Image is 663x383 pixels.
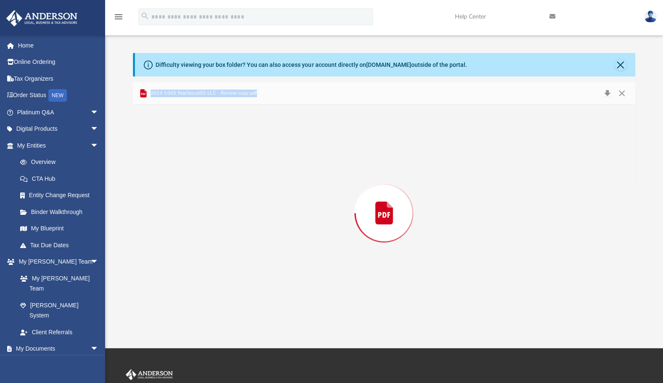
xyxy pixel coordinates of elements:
button: Download [600,87,615,99]
a: Order StatusNEW [6,87,111,104]
a: menu [114,16,124,22]
span: 2024 1065 Fearlessat50 LLC - Review copy.pdf [148,90,257,97]
i: search [140,11,150,21]
span: arrow_drop_down [90,121,107,138]
a: My Entitiesarrow_drop_down [6,137,111,154]
button: Close [614,87,629,99]
a: Digital Productsarrow_drop_down [6,121,111,137]
a: [DOMAIN_NAME] [366,61,411,68]
a: [PERSON_NAME] System [12,297,107,324]
span: arrow_drop_down [90,104,107,121]
img: Anderson Advisors Platinum Portal [4,10,80,26]
a: Home [6,37,111,54]
span: arrow_drop_down [90,137,107,154]
img: Anderson Advisors Platinum Portal [124,369,174,380]
div: Preview [133,82,635,322]
a: My [PERSON_NAME] Team [12,270,103,297]
div: NEW [48,89,67,102]
a: My [PERSON_NAME] Teamarrow_drop_down [6,254,107,270]
a: Overview [12,154,111,171]
a: My Documentsarrow_drop_down [6,341,107,357]
a: Client Referrals [12,324,107,341]
a: Tax Organizers [6,70,111,87]
span: arrow_drop_down [90,254,107,271]
span: arrow_drop_down [90,341,107,358]
a: Entity Change Request [12,187,111,204]
a: My Blueprint [12,220,107,237]
a: Platinum Q&Aarrow_drop_down [6,104,111,121]
button: Close [615,59,626,71]
img: User Pic [644,11,657,23]
a: Tax Due Dates [12,237,111,254]
a: Online Ordering [6,54,111,71]
a: Binder Walkthrough [12,203,111,220]
div: Difficulty viewing your box folder? You can also access your account directly on outside of the p... [156,61,467,69]
a: CTA Hub [12,170,111,187]
i: menu [114,12,124,22]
